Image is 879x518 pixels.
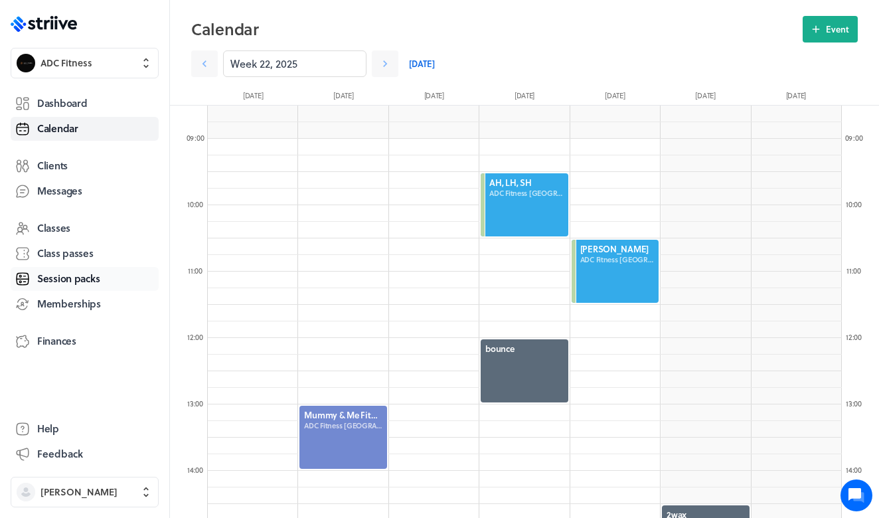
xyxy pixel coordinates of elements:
[37,272,100,286] span: Session packs
[182,465,208,475] div: 14
[11,92,159,116] a: Dashboard
[11,117,159,141] a: Calendar
[11,48,159,78] button: ADC FitnessADC Fitness
[37,334,76,348] span: Finances
[826,23,849,35] span: Event
[11,477,159,507] button: [PERSON_NAME]
[803,16,858,43] button: Event
[182,332,208,342] div: 12
[840,465,867,475] div: 14
[195,132,204,143] span: :00
[194,199,203,210] span: :00
[298,90,388,105] div: [DATE]
[11,292,159,316] a: Memberships
[11,242,159,266] a: Class passes
[208,90,298,105] div: [DATE]
[182,398,208,408] div: 13
[11,417,159,441] a: Help
[17,54,35,72] img: ADC Fitness
[191,16,803,43] h2: Calendar
[751,90,841,105] div: [DATE]
[660,90,750,105] div: [DATE]
[840,199,867,209] div: 10
[194,464,203,475] span: :00
[21,155,245,181] button: New conversation
[11,442,159,466] button: Feedback
[840,398,867,408] div: 13
[11,267,159,291] a: Session packs
[182,266,208,276] div: 11
[11,154,159,178] a: Clients
[20,64,246,86] h1: Hi [PERSON_NAME]
[11,216,159,240] a: Classes
[193,265,202,276] span: :00
[194,398,203,409] span: :00
[852,464,862,475] span: :00
[840,266,867,276] div: 11
[20,88,246,131] h2: We're here to help. Ask us anything!
[570,90,660,105] div: [DATE]
[840,133,867,143] div: 09
[840,479,872,511] iframe: gist-messenger-bubble-iframe
[18,207,248,222] p: Find an answer quickly
[852,265,861,276] span: :00
[853,132,862,143] span: :00
[479,90,570,105] div: [DATE]
[37,221,70,235] span: Classes
[37,96,87,110] span: Dashboard
[37,447,83,461] span: Feedback
[223,50,366,77] input: YYYY-M-D
[840,332,867,342] div: 12
[852,199,862,210] span: :00
[37,422,59,436] span: Help
[182,199,208,209] div: 10
[39,228,237,255] input: Search articles
[40,485,118,499] span: [PERSON_NAME]
[389,90,479,105] div: [DATE]
[37,184,82,198] span: Messages
[11,179,159,203] a: Messages
[40,56,92,70] span: ADC Fitness
[852,331,862,343] span: :00
[86,163,159,173] span: New conversation
[409,50,435,77] a: [DATE]
[852,398,862,409] span: :00
[37,246,94,260] span: Class passes
[37,159,68,173] span: Clients
[37,122,78,135] span: Calendar
[194,331,203,343] span: :00
[37,297,101,311] span: Memberships
[11,329,159,353] a: Finances
[182,133,208,143] div: 09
